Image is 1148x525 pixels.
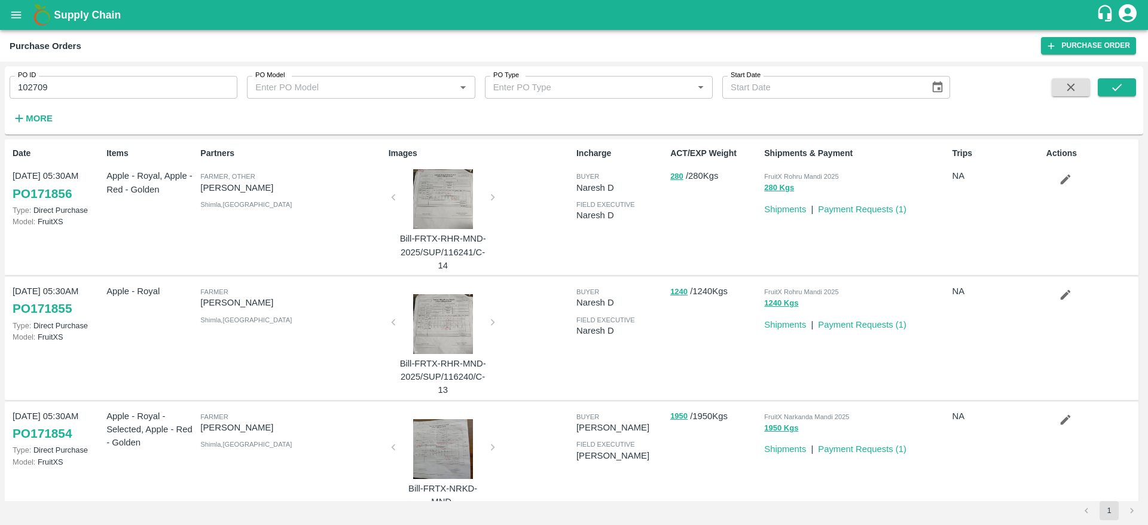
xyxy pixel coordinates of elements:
p: Bill-FRTX-RHR-MND-2025/SUP/116240/C-13 [398,357,488,397]
input: Start Date [722,76,921,99]
p: Shipments & Payment [764,147,947,160]
span: FruitX Rohru Mandi 2025 [764,173,838,180]
span: Farmer [200,413,228,420]
span: buyer [576,413,599,420]
button: 1950 [670,410,688,423]
p: Direct Purchase [13,204,102,216]
span: Farmer, Other [200,173,255,180]
div: account of current user [1117,2,1138,28]
span: Shimla , [GEOGRAPHIC_DATA] [200,201,292,208]
b: Supply Chain [54,9,121,21]
div: customer-support [1096,4,1117,26]
div: Purchase Orders [10,38,81,54]
input: Enter PO Type [488,80,674,95]
button: 1950 Kgs [764,422,798,435]
a: Payment Requests (1) [818,320,906,329]
p: Naresh D [576,181,665,194]
p: Date [13,147,102,160]
button: open drawer [2,1,30,29]
span: buyer [576,288,599,295]
button: 280 Kgs [764,181,794,195]
div: | [806,198,813,216]
button: 1240 [670,285,688,299]
p: [DATE] 05:30AM [13,169,102,182]
p: [PERSON_NAME] [200,181,383,194]
a: Shipments [764,444,806,454]
p: / 1240 Kgs [670,285,759,298]
p: [PERSON_NAME] [576,421,665,434]
span: Shimla , [GEOGRAPHIC_DATA] [200,316,292,323]
a: PO171854 [13,423,72,444]
span: field executive [576,441,635,448]
p: [DATE] 05:30AM [13,410,102,423]
a: Supply Chain [54,7,1096,23]
p: Bill-FRTX-RHR-MND-2025/SUP/116241/C-14 [398,232,488,272]
p: [PERSON_NAME] [200,296,383,309]
p: Trips [952,147,1042,160]
span: Type: [13,445,31,454]
p: Partners [200,147,383,160]
p: / 280 Kgs [670,169,759,183]
button: 1240 Kgs [764,297,798,310]
p: Naresh D [576,324,665,337]
p: Direct Purchase [13,320,102,331]
span: Farmer [200,288,228,295]
button: Open [693,80,709,95]
button: Open [455,80,471,95]
button: Choose date [926,76,949,99]
span: Model: [13,457,35,466]
p: ACT/EXP Weight [670,147,759,160]
p: Apple - Royal - Selected, Apple - Red - Golden [106,410,196,450]
p: [PERSON_NAME] [576,449,665,462]
p: Direct Purchase [13,444,102,456]
p: FruitXS [13,456,102,468]
p: Images [389,147,572,160]
span: Model: [13,217,35,226]
p: Naresh D [576,209,665,222]
p: Apple - Royal, Apple - Red - Golden [106,169,196,196]
a: Payment Requests (1) [818,204,906,214]
p: [PERSON_NAME] [200,421,383,434]
button: 280 [670,170,683,184]
span: Shimla , [GEOGRAPHIC_DATA] [200,441,292,448]
p: NA [952,169,1042,182]
p: / 1950 Kgs [670,410,759,423]
a: Purchase Order [1041,37,1136,54]
label: PO ID [18,71,36,80]
strong: More [26,114,53,123]
span: FruitX Narkanda Mandi 2025 [764,413,849,420]
a: PO171856 [13,183,72,204]
button: page 1 [1100,501,1119,520]
p: Apple - Royal [106,285,196,298]
input: Enter PO Model [251,80,436,95]
p: NA [952,410,1042,423]
img: logo [30,3,54,27]
div: | [806,313,813,331]
p: Items [106,147,196,160]
p: [DATE] 05:30AM [13,285,102,298]
a: PO171855 [13,298,72,319]
p: Incharge [576,147,665,160]
label: PO Model [255,71,285,80]
p: Actions [1046,147,1135,160]
span: Type: [13,206,31,215]
a: Shipments [764,320,806,329]
p: Naresh D [576,296,665,309]
nav: pagination navigation [1075,501,1143,520]
div: | [806,438,813,456]
span: field executive [576,201,635,208]
input: Enter PO ID [10,76,237,99]
span: buyer [576,173,599,180]
span: Model: [13,332,35,341]
label: PO Type [493,71,519,80]
a: Shipments [764,204,806,214]
p: NA [952,285,1042,298]
a: Payment Requests (1) [818,444,906,454]
p: FruitXS [13,216,102,227]
p: FruitXS [13,331,102,343]
span: Type: [13,321,31,330]
button: More [10,108,56,129]
span: FruitX Rohru Mandi 2025 [764,288,838,295]
span: field executive [576,316,635,323]
label: Start Date [731,71,761,80]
